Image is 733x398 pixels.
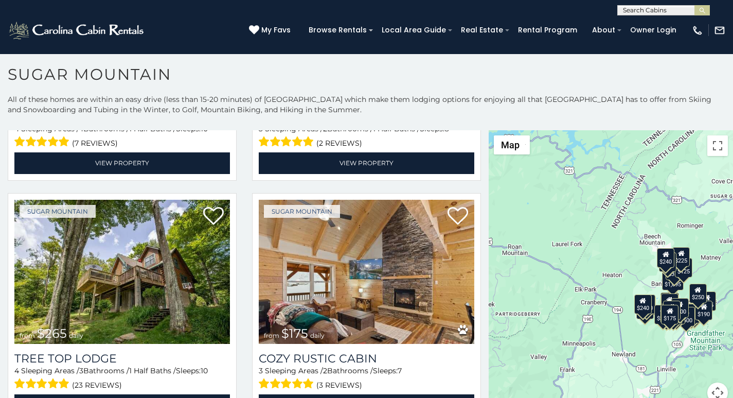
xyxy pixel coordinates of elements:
div: $155 [698,291,716,311]
div: Sleeping Areas / Bathrooms / Sleeps: [259,366,474,392]
a: View Property [14,152,230,174]
a: Cozy Rustic Cabin [259,352,474,366]
div: $200 [671,298,688,318]
a: My Favs [249,25,293,36]
div: Sleeping Areas / Bathrooms / Sleeps: [14,366,230,392]
img: Cozy Rustic Cabin [259,200,474,344]
span: (23 reviews) [72,378,122,392]
a: View Property [259,152,474,174]
div: $375 [654,305,672,324]
span: daily [69,332,83,339]
a: Local Area Guide [377,22,451,38]
a: Add to favorites [448,206,468,228]
div: $1,095 [662,271,683,290]
span: from [20,332,35,339]
a: Browse Rentals [303,22,372,38]
div: $195 [682,304,700,323]
button: Change map style [494,135,530,154]
a: Cozy Rustic Cabin from $175 daily [259,200,474,344]
img: mail-regular-white.png [714,25,725,36]
span: 4 [14,366,19,375]
span: 10 [201,366,208,375]
div: $375 [660,304,677,323]
div: $170 [658,252,676,272]
div: Sleeping Areas / Bathrooms / Sleeps: [259,124,474,150]
span: Map [501,140,520,150]
div: $225 [672,247,690,267]
span: (3 reviews) [316,378,362,392]
a: Sugar Mountain [20,205,96,218]
div: $190 [695,301,712,320]
a: Owner Login [625,22,682,38]
span: (7 reviews) [72,136,118,150]
div: $250 [689,284,706,303]
span: 7 [398,366,402,375]
button: Toggle fullscreen view [707,135,728,156]
a: Tree Top Lodge [14,352,230,366]
span: My Favs [261,25,291,36]
div: $240 [657,248,674,268]
a: Real Estate [456,22,508,38]
div: $240 [634,295,651,314]
div: Sleeping Areas / Bathrooms / Sleeps: [14,124,230,150]
a: Tree Top Lodge from $265 daily [14,200,230,344]
span: from [264,332,279,339]
span: $265 [37,326,67,341]
span: 2 [323,366,327,375]
img: phone-regular-white.png [692,25,703,36]
a: Rental Program [513,22,582,38]
img: Tree Top Lodge [14,200,230,344]
span: $175 [281,326,308,341]
div: $300 [660,293,678,313]
div: $175 [661,305,678,324]
span: 3 [259,366,263,375]
a: Sugar Mountain [264,205,340,218]
div: $125 [674,258,692,278]
div: $190 [660,292,677,312]
a: Add to favorites [203,206,224,228]
a: About [587,22,620,38]
div: $195 [663,301,680,320]
span: (2 reviews) [316,136,362,150]
span: daily [310,332,325,339]
img: White-1-2.png [8,20,147,41]
span: 3 [79,366,83,375]
span: 1 Half Baths / [129,366,176,375]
